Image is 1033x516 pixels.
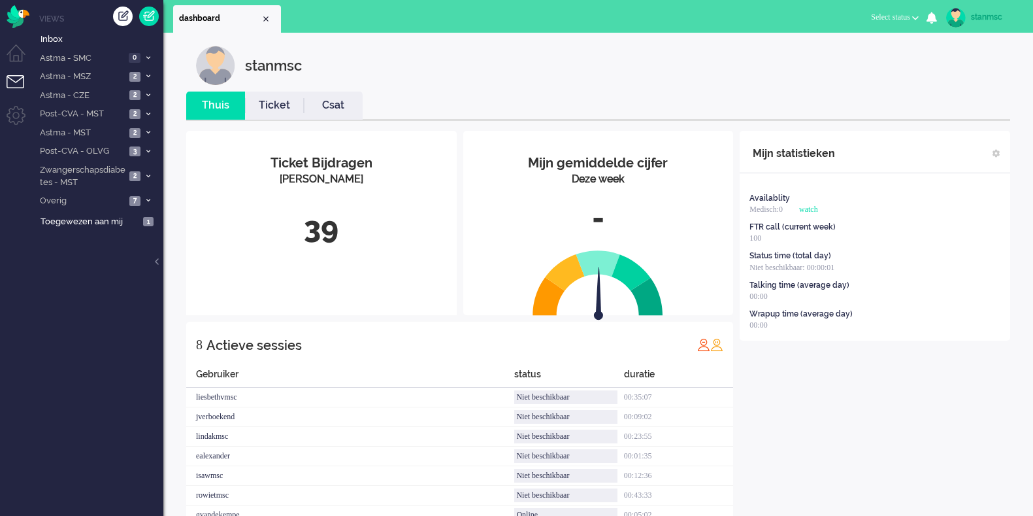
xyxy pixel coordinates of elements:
[753,141,835,167] div: Mijn statistieken
[749,205,783,214] span: Medisch:0
[196,207,447,250] div: 39
[304,92,363,120] li: Csat
[514,410,617,424] div: Niet beschikbaar
[179,13,261,24] span: dashboard
[473,172,724,187] div: Deze week
[186,98,245,113] a: Thuis
[129,196,140,206] span: 7
[871,12,910,22] span: Select status
[38,108,125,120] span: Post-CVA - MST
[697,338,710,351] img: profile_red.svg
[7,9,29,18] a: Omnidesk
[624,368,733,388] div: duratie
[41,216,139,228] span: Toegewezen aan mij
[38,31,163,46] a: Inbox
[749,309,853,320] div: Wrapup time (average day)
[533,250,663,316] img: semi_circle.svg
[7,75,36,105] li: Tickets menu
[749,292,767,301] span: 00:00
[186,92,245,120] li: Thuis
[514,489,617,502] div: Niet beschikbaar
[143,217,154,227] span: 1
[38,195,125,207] span: Overig
[749,222,836,233] div: FTR call (current week)
[749,263,834,272] span: Niet beschikbaar: 00:00:01
[571,267,627,323] img: arrow.svg
[196,172,447,187] div: [PERSON_NAME]
[7,106,36,135] li: Admin menu
[39,13,163,24] li: Views
[113,7,133,26] div: Creëer ticket
[129,90,140,100] span: 2
[624,407,733,427] div: 00:09:02
[129,72,140,82] span: 2
[245,46,302,85] div: stanmsc
[41,33,163,46] span: Inbox
[749,193,790,204] div: Availablity
[129,128,140,138] span: 2
[749,233,761,243] span: 100
[749,280,849,291] div: Talking time (average day)
[38,214,163,228] a: Toegewezen aan mij 1
[624,466,733,486] div: 00:12:36
[624,447,733,466] div: 00:01:35
[863,4,926,33] li: Select status
[946,8,966,27] img: avatar
[514,430,617,443] div: Niet beschikbaar
[38,52,125,65] span: Astma - SMC
[186,388,514,407] div: liesbethvmsc
[7,5,29,28] img: flow_omnibird.svg
[624,486,733,506] div: 00:43:33
[799,205,818,214] span: watch
[129,109,140,119] span: 2
[261,14,271,24] div: Close tab
[943,8,1020,27] a: stanmsc
[514,469,617,483] div: Niet beschikbaar
[38,71,125,83] span: Astma - MSZ
[38,127,125,139] span: Astma - MST
[173,5,281,33] li: Dashboard
[710,338,723,351] img: profile_orange.svg
[196,46,235,85] img: customer.svg
[139,7,159,26] a: Quick Ticket
[749,320,767,330] span: 00:00
[186,466,514,486] div: isawmsc
[186,427,514,447] div: lindakmsc
[971,10,1020,24] div: stanmsc
[863,8,926,27] button: Select status
[186,368,514,388] div: Gebruiker
[129,146,140,156] span: 3
[514,368,623,388] div: status
[473,154,724,173] div: Mijn gemiddelde cijfer
[245,92,304,120] li: Ticket
[7,44,36,74] li: Dashboard menu
[206,332,302,358] div: Actieve sessies
[129,171,140,181] span: 2
[196,154,447,173] div: Ticket Bijdragen
[186,407,514,427] div: jverboekend
[245,98,304,113] a: Ticket
[196,332,203,358] div: 8
[129,53,140,63] span: 0
[624,388,733,407] div: 00:35:07
[514,449,617,463] div: Niet beschikbaar
[473,197,724,240] div: -
[38,90,125,102] span: Astma - CZE
[186,486,514,506] div: rowietmsc
[38,164,125,188] span: Zwangerschapsdiabetes - MST
[186,447,514,466] div: ealexander
[304,98,363,113] a: Csat
[749,250,831,262] div: Status time (total day)
[38,145,125,158] span: Post-CVA - OLVG
[624,427,733,447] div: 00:23:55
[514,390,617,404] div: Niet beschikbaar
